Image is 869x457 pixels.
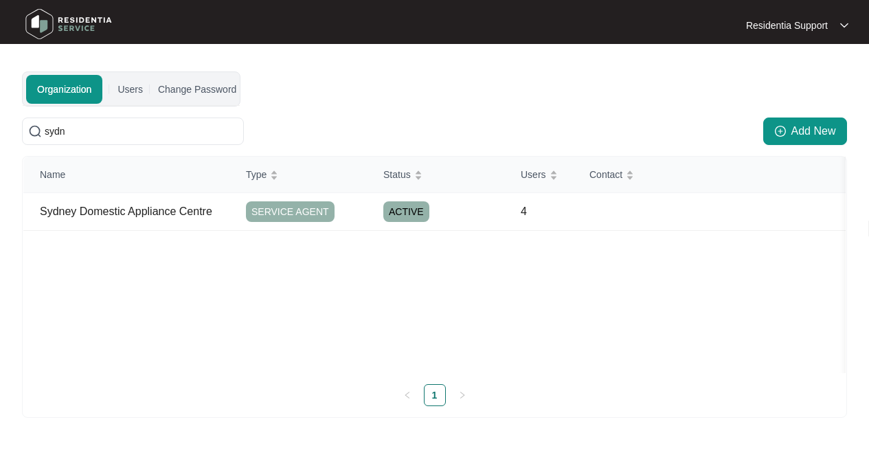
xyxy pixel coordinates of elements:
[458,391,466,399] span: right
[451,384,473,406] button: right
[425,385,445,405] a: 1
[504,157,573,193] th: Users
[40,203,229,220] p: Sydney Domestic Appliance Centre
[229,157,367,193] th: Type
[28,124,42,138] img: search-icon
[117,82,143,97] div: Users
[383,201,429,222] span: ACTIVE
[791,123,836,140] span: Add New
[396,384,418,406] li: Previous Page
[23,157,229,193] th: Name
[246,201,335,222] span: SERVICE AGENT
[763,118,847,145] button: Add New
[746,19,828,32] p: Residentia Support
[45,124,238,139] input: Search
[396,384,418,406] button: left
[775,126,786,137] span: plus-circle
[383,167,411,182] span: Status
[22,118,847,145] div: Organizations
[26,75,102,104] div: Organization
[246,167,267,182] span: Type
[573,157,710,193] th: Contact
[367,157,504,193] th: Status
[504,193,573,231] td: 4
[158,82,236,97] div: Change Password
[424,384,446,406] li: 1
[403,391,411,399] span: left
[21,3,117,45] img: residentia service logo
[451,384,473,406] li: Next Page
[840,22,848,29] img: dropdown arrow
[589,167,622,182] span: Contact
[521,167,546,182] span: Users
